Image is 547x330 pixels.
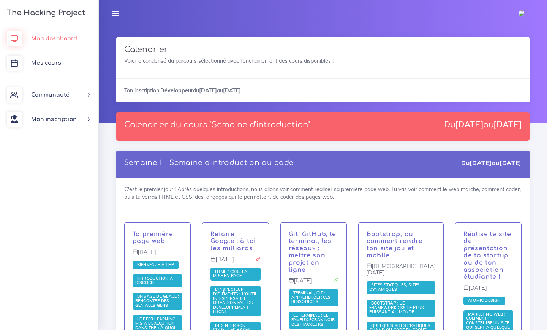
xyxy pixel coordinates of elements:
a: Atomic Design [466,298,503,303]
span: Introduction à Discord [135,276,173,286]
img: ebpqfojrb5gtx9aihydm.jpg [519,10,525,16]
span: HTML / CSS : la mise en page [213,269,247,279]
a: Le terminal : le fameux écran noir des hackeurs [291,313,335,327]
a: HTML / CSS : la mise en page [213,269,247,279]
a: Bienvenue à THP [135,262,176,268]
a: Réalise le site de présentation de ta startup ou de ton association étudiante ! [463,231,511,281]
strong: [DATE] [223,87,241,94]
a: Semaine 1 - Semaine d'introduction au code [124,159,294,167]
span: Atomic Design [466,298,503,303]
strong: [DATE] [199,87,217,94]
span: Mes cours [31,60,61,66]
p: Voici le condensé du parcours sélectionné avec l'enchainement des cours disponibles ! [124,57,522,65]
p: [DATE] [133,249,182,261]
strong: [DATE] [494,120,522,129]
strong: [DATE] [500,159,522,167]
p: [DATE] [210,256,260,268]
a: L'inspecteur d'éléments : l'outil indispensable quand on fait du développement front [213,287,257,314]
p: Calendrier du cours "Semaine d'introduction" [124,120,310,130]
div: Du au [461,159,522,167]
h3: The Hacking Project [5,9,85,17]
span: L'inspecteur d'éléments : l'outil indispensable quand on fait du développement front [213,287,257,314]
strong: [DATE] [470,159,492,167]
span: Mon inscription [31,116,77,122]
a: Terminal, Git : appréhender ces ressources [291,290,331,305]
p: [DATE] [463,285,513,297]
a: Refaire Google : à toi les milliards [210,231,256,252]
span: Bootstrap : le framework CSS le plus puissant au monde [369,300,424,314]
a: Bootstrap, ou comment rendre ton site joli et mobile [367,231,423,259]
a: Sites statiques, sites dynamiques [369,282,420,292]
div: Du au [444,120,522,130]
p: [DEMOGRAPHIC_DATA][DATE] [367,263,435,282]
a: Introduction à Discord [135,276,173,286]
a: Ta première page web [133,231,173,245]
span: Communauté [31,92,70,98]
span: Mon dashboard [31,36,77,41]
div: Ton inscription: du au [116,78,530,102]
strong: Développeur [160,87,193,94]
a: Git, GitHub, le terminal, les réseaux : mettre son projet en ligne [289,231,337,273]
a: Brisage de glace : rencontre des géniales gens [135,294,179,308]
strong: [DATE] [455,120,483,129]
a: Bootstrap : le framework CSS le plus puissant au monde [369,301,424,315]
span: Le terminal : le fameux écran noir des hackeurs [291,313,335,327]
p: [DATE] [289,278,338,290]
h3: Calendrier [124,45,522,54]
span: Brisage de glace : rencontre des géniales gens [135,294,179,308]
